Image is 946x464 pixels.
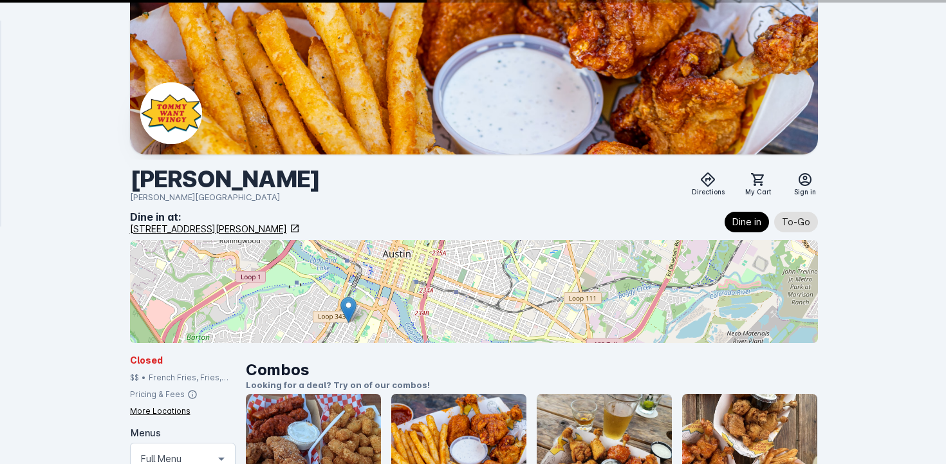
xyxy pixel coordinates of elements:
[692,187,725,197] span: Directions
[246,379,817,392] p: Looking for a deal? Try on of our combos!
[130,372,139,384] div: $$
[130,405,190,417] div: More Locations
[246,358,817,382] h1: Combos
[140,82,202,144] img: Business Logo
[130,222,287,236] div: [STREET_ADDRESS][PERSON_NAME]
[130,353,163,367] span: Closed
[130,165,320,194] div: [PERSON_NAME]
[340,297,357,323] img: Marker
[732,214,761,230] span: Dine in
[149,372,236,384] div: French Fries, Fries, Fried Chicken, Tots, Buffalo Wings, Chicken, Wings, Fried Pickles
[725,209,818,235] mat-chip-listbox: Fulfillment
[130,389,185,400] div: Pricing & Fees
[131,427,161,438] mat-label: Menus
[130,209,300,225] div: Dine in at:
[782,214,810,230] span: To-Go
[142,372,146,384] div: •
[130,191,320,204] div: [PERSON_NAME][GEOGRAPHIC_DATA]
